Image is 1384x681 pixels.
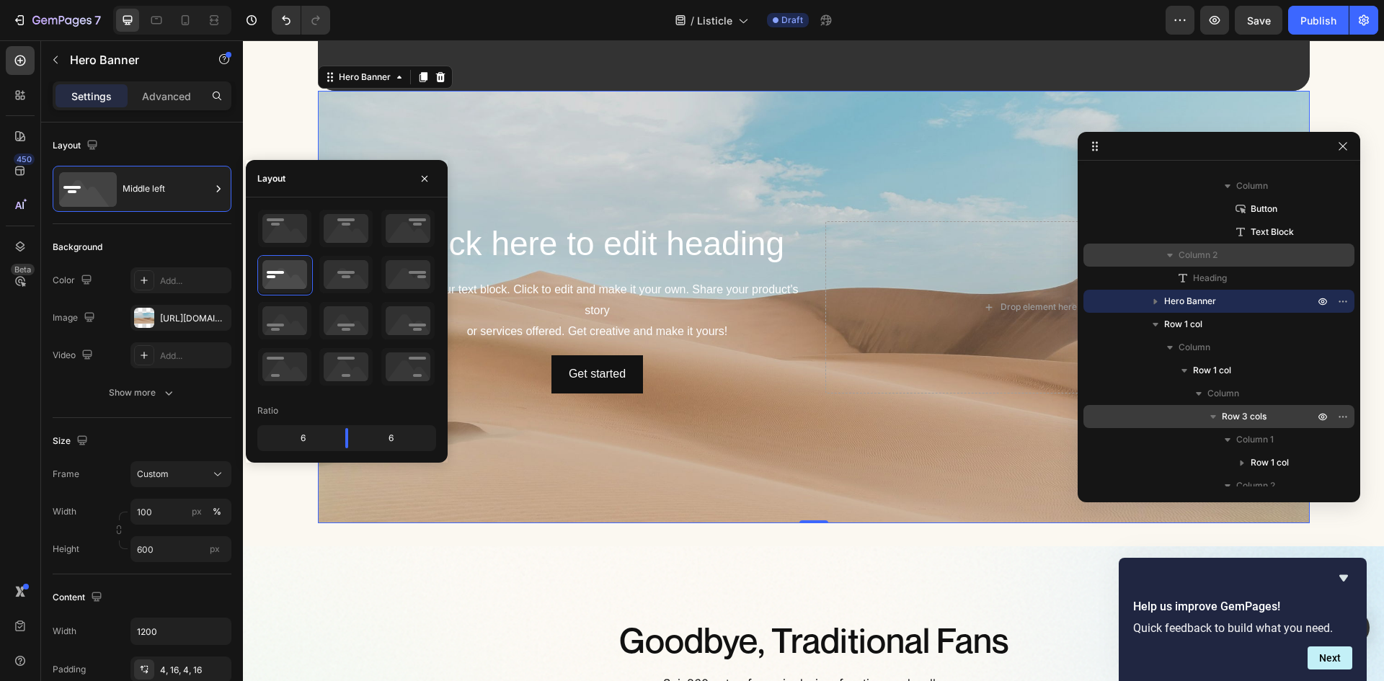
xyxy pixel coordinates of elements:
span: Custom [137,468,169,481]
button: 7 [6,6,107,35]
iframe: To enrich screen reader interactions, please activate Accessibility in Grammarly extension settings [243,40,1384,681]
label: Frame [53,468,79,481]
span: Column 2 [1236,479,1275,493]
span: / [691,13,694,28]
div: Ratio [257,404,278,417]
div: Publish [1300,13,1336,28]
div: Color [53,271,95,290]
span: Text Block [1251,225,1294,239]
button: % [188,503,205,520]
label: Width [53,505,76,518]
div: Width [53,625,76,638]
div: Image [53,308,98,328]
p: Settings [71,89,112,104]
button: Save [1235,6,1282,35]
span: Column 1 [1236,432,1274,447]
span: px [210,543,220,554]
span: Button [1251,202,1277,216]
span: Column 2 [1179,248,1217,262]
span: Column [1179,340,1210,355]
button: Get started [309,315,400,353]
span: Draft [781,14,803,27]
button: Hide survey [1335,569,1352,587]
span: Listicle [697,13,732,28]
div: Content [53,588,105,607]
div: 450 [14,153,35,165]
div: Drop element here [758,261,834,272]
label: Height [53,543,79,556]
div: Padding [53,663,86,676]
div: % [213,505,221,518]
span: Save [1247,14,1271,27]
span: Hero Banner [1164,294,1216,308]
div: px [192,505,202,518]
div: Help us improve GemPages! [1133,569,1352,669]
input: px [130,536,231,562]
p: Quick feedback to build what you need. [1133,621,1352,635]
div: Middle left [123,172,210,205]
div: Get started [326,324,383,344]
div: Video [53,346,96,365]
input: Auto [131,618,231,644]
div: Size [53,432,91,451]
h2: Help us improve GemPages! [1133,598,1352,615]
button: Next question [1308,646,1352,669]
p: 7 [94,12,101,29]
span: Row 1 col [1251,455,1289,470]
button: Custom [130,461,231,487]
span: Column [1236,179,1268,193]
p: Advanced [142,89,191,104]
span: Row 3 cols [1222,409,1267,424]
p: Hero Banner [70,51,192,68]
button: Show more [53,380,231,406]
div: 6 [260,428,334,448]
button: Publish [1288,6,1349,35]
span: Spin360 outperforms in design, function, and wellness. [420,636,721,650]
button: px [208,503,226,520]
div: Background [53,241,102,254]
div: 6 [360,428,433,448]
div: Layout [257,172,285,185]
div: Add... [160,350,228,362]
div: 4, 16, 4, 16 [160,664,228,677]
div: Add... [160,275,228,288]
div: Show more [109,386,176,400]
span: Row 1 col [1193,363,1231,378]
div: Undo/Redo [272,6,330,35]
div: Layout [53,136,101,156]
span: Column [1207,386,1239,401]
input: px% [130,499,231,525]
div: Hero Banner [93,30,151,43]
div: [URL][DOMAIN_NAME] [160,312,228,325]
div: Beta [11,264,35,275]
h2: Goodbye, Traditional Fans [14,578,1127,623]
span: Heading [1193,271,1227,285]
span: Row 1 col [1164,317,1202,331]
